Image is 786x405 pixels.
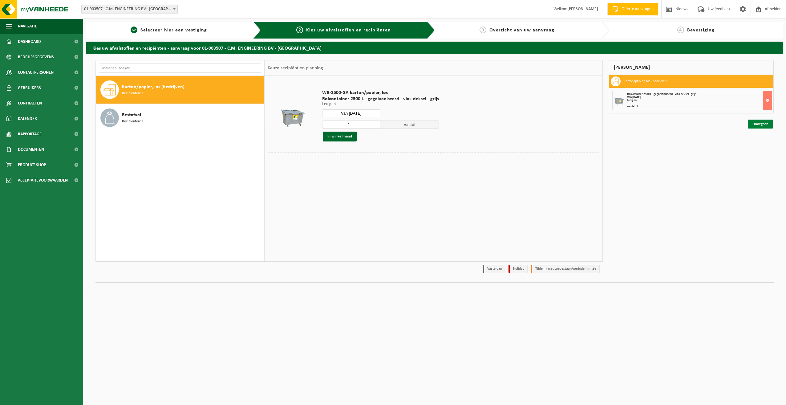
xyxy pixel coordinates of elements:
[18,34,41,49] span: Dashboard
[122,111,141,119] span: Restafval
[607,3,658,15] a: Offerte aanvragen
[122,83,184,91] span: Karton/papier, los (bedrijven)
[687,28,715,33] span: Bevestiging
[677,27,684,33] span: 4
[18,18,37,34] span: Navigatie
[508,265,528,273] li: Holiday
[322,109,381,117] input: Selecteer datum
[122,119,144,125] span: Recipiënten: 1
[748,120,773,129] a: Doorgaan
[18,126,42,142] span: Rapportage
[531,265,600,273] li: Tijdelijk niet toegestaan/période limitée
[18,49,54,65] span: Bedrijfsgegevens
[489,28,554,33] span: Overzicht van uw aanvraag
[18,173,68,188] span: Acceptatievoorwaarden
[89,27,248,34] a: 1Selecteer hier een vestiging
[627,96,641,99] strong: Van [DATE]
[624,76,668,86] h3: Karton/papier, los (bedrijven)
[322,102,439,106] p: Ledigen
[18,157,46,173] span: Product Shop
[18,96,42,111] span: Contracten
[483,265,505,273] li: Vaste dag
[322,90,439,96] span: WB-2500-GA karton/papier, los
[81,5,178,14] span: 01-903507 - C.M. ENGINEERING BV - WIELSBEKE
[627,92,696,96] span: Rolcontainer 2500 L - gegalvaniseerd - vlak deksel - grijs
[306,28,391,33] span: Kies uw afvalstoffen en recipiënten
[82,5,177,14] span: 01-903507 - C.M. ENGINEERING BV - WIELSBEKE
[480,27,486,33] span: 3
[140,28,207,33] span: Selecteer hier een vestiging
[296,27,303,33] span: 2
[627,105,772,108] div: Aantal: 1
[99,63,261,73] input: Materiaal zoeken
[86,42,783,54] h2: Kies uw afvalstoffen en recipiënten - aanvraag voor 01-903507 - C.M. ENGINEERING BV - [GEOGRAPHIC...
[96,104,264,132] button: Restafval Recipiënten: 1
[567,7,598,11] strong: [PERSON_NAME]
[322,96,439,102] span: Rolcontainer 2500 L - gegalvaniseerd - vlak deksel - grijs
[122,91,144,96] span: Recipiënten: 1
[265,60,326,76] div: Keuze recipiënt en planning
[323,132,357,141] button: In winkelmand
[131,27,137,33] span: 1
[18,65,54,80] span: Contactpersonen
[620,6,655,12] span: Offerte aanvragen
[96,76,264,104] button: Karton/papier, los (bedrijven) Recipiënten: 1
[18,142,44,157] span: Documenten
[609,60,774,75] div: [PERSON_NAME]
[380,121,439,129] span: Aantal
[18,80,41,96] span: Gebruikers
[627,99,772,102] div: Ledigen
[18,111,37,126] span: Kalender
